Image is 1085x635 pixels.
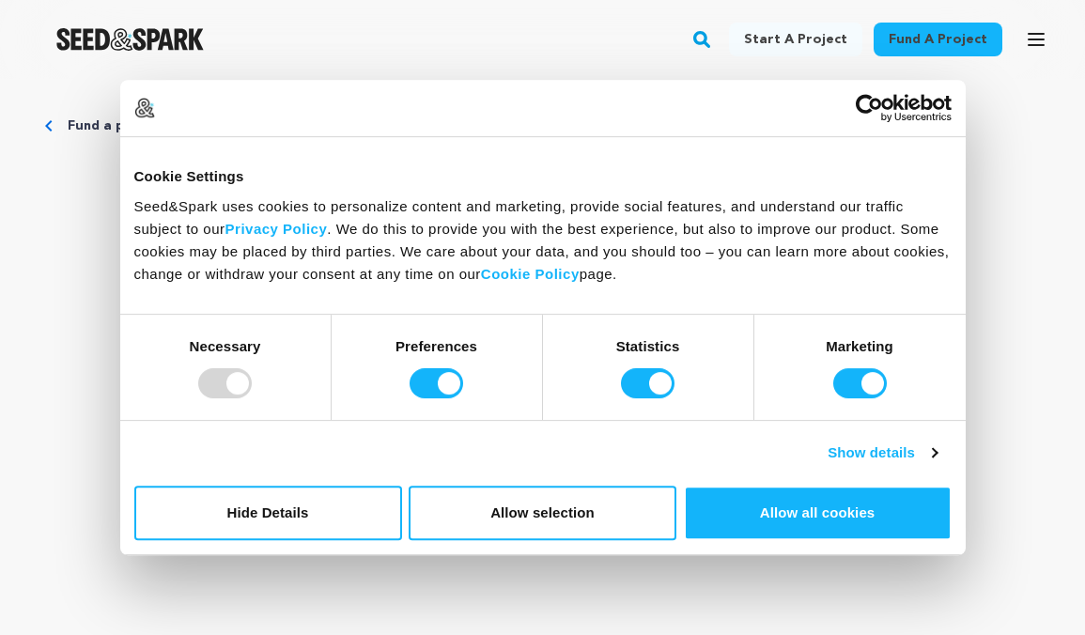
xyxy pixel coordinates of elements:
[134,165,952,188] div: Cookie Settings
[826,338,893,354] strong: Marketing
[828,441,937,464] a: Show details
[68,116,165,135] a: Fund a project
[409,486,676,540] button: Allow selection
[395,338,477,354] strong: Preferences
[729,23,862,56] a: Start a project
[45,116,1040,135] div: Breadcrumb
[787,94,952,122] a: Usercentrics Cookiebot - opens in a new window
[134,486,402,540] button: Hide Details
[56,28,204,51] a: Seed&Spark Homepage
[616,338,680,354] strong: Statistics
[190,338,261,354] strong: Necessary
[225,221,328,237] a: Privacy Policy
[874,23,1002,56] a: Fund a project
[56,28,204,51] img: Seed&Spark Logo Dark Mode
[134,195,952,286] div: Seed&Spark uses cookies to personalize content and marketing, provide social features, and unders...
[481,266,580,282] a: Cookie Policy
[684,486,952,540] button: Allow all cookies
[134,98,155,118] img: logo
